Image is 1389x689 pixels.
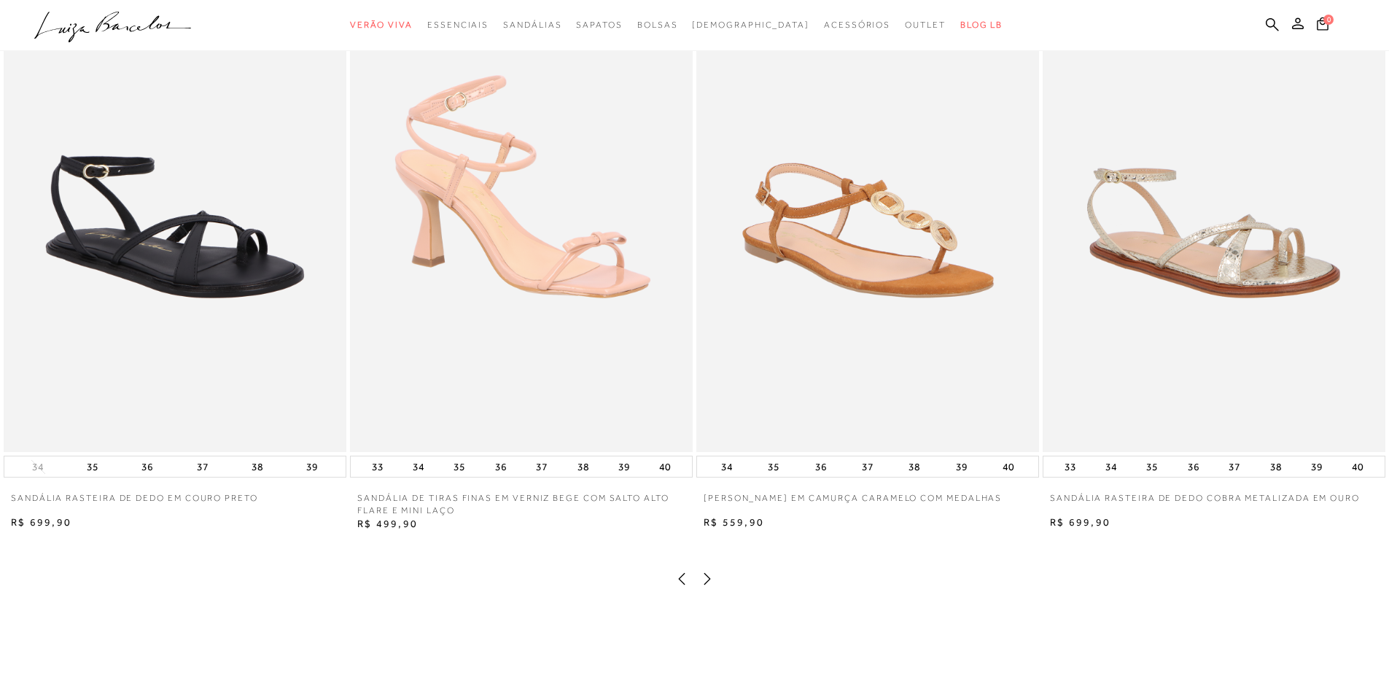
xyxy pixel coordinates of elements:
span: Essenciais [427,20,489,30]
a: SANDÁLIA RASTEIRA DE DEDO EM COURO PRETO [4,492,265,515]
span: Sapatos [576,20,622,30]
button: 0 [1312,16,1333,36]
button: 36 [137,456,157,477]
span: R$ 559,90 [704,516,764,528]
span: Verão Viva [350,20,413,30]
a: categoryNavScreenReaderText [427,12,489,39]
span: [DEMOGRAPHIC_DATA] [692,20,809,30]
button: 35 [1142,456,1162,477]
button: 40 [1347,456,1368,477]
button: 39 [614,456,634,477]
button: 34 [717,456,737,477]
a: categoryNavScreenReaderText [905,12,946,39]
button: 38 [1266,456,1286,477]
button: 36 [811,456,831,477]
button: 36 [1183,456,1204,477]
button: 33 [1060,456,1081,477]
button: 39 [302,456,322,477]
button: 38 [247,456,268,477]
button: 39 [952,456,972,477]
button: 38 [904,456,925,477]
button: 34 [1101,456,1121,477]
span: R$ 699,90 [11,516,71,528]
span: 0 [1323,15,1334,25]
a: [PERSON_NAME] EM CAMURÇA CARAMELO COM MEDALHAS [696,492,1009,515]
button: 38 [573,456,594,477]
button: 37 [192,456,213,477]
a: SANDÁLIA RASTEIRA DE DEDO COBRA METALIZADA EM OURO [1043,492,1367,515]
a: noSubCategoriesText [692,12,809,39]
a: categoryNavScreenReaderText [576,12,622,39]
span: Acessórios [824,20,890,30]
button: 37 [532,456,552,477]
a: BLOG LB [960,12,1003,39]
button: 34 [408,456,429,477]
a: categoryNavScreenReaderText [503,12,561,39]
button: 35 [82,456,103,477]
a: categoryNavScreenReaderText [350,12,413,39]
button: 35 [449,456,470,477]
button: 34 [28,460,48,474]
span: Bolsas [637,20,678,30]
button: 33 [367,456,388,477]
a: categoryNavScreenReaderText [637,12,678,39]
button: 37 [857,456,878,477]
span: Outlet [905,20,946,30]
button: 39 [1307,456,1327,477]
span: R$ 699,90 [1050,516,1110,528]
a: categoryNavScreenReaderText [824,12,890,39]
a: SANDÁLIA DE TIRAS FINAS EM VERNIZ BEGE COM SALTO ALTO FLARE E MINI LAÇO [350,492,693,517]
button: 40 [998,456,1019,477]
button: 40 [655,456,675,477]
span: R$ 499,90 [357,518,418,529]
button: 35 [763,456,784,477]
span: BLOG LB [960,20,1003,30]
button: 37 [1224,456,1245,477]
span: Sandálias [503,20,561,30]
button: 36 [491,456,511,477]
